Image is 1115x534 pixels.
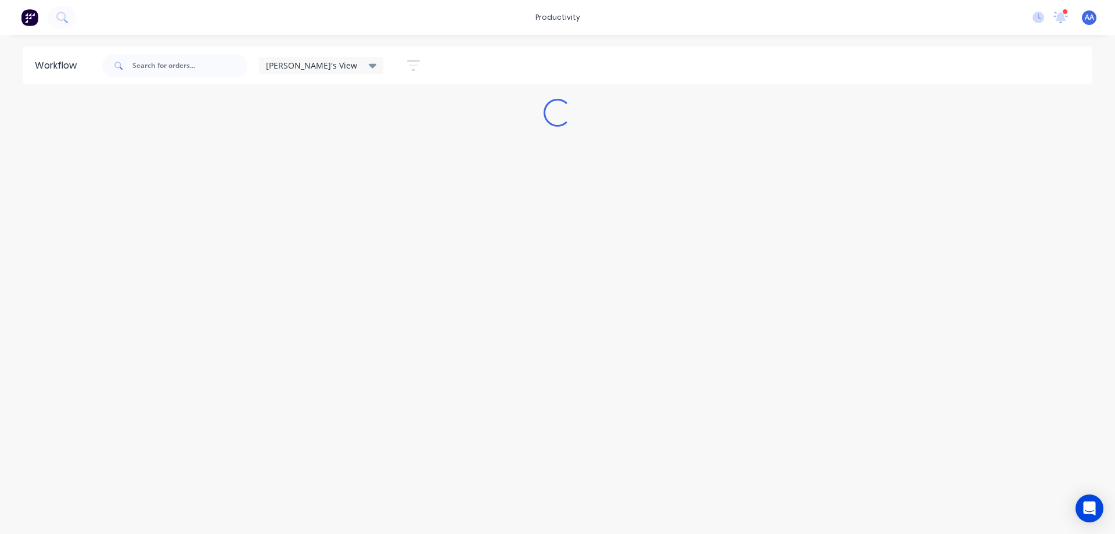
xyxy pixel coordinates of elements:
[35,59,82,73] div: Workflow
[132,54,247,77] input: Search for orders...
[530,9,586,26] div: productivity
[1076,494,1103,522] div: Open Intercom Messenger
[1085,12,1094,23] span: AA
[266,59,357,71] span: [PERSON_NAME]'s View
[21,9,38,26] img: Factory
